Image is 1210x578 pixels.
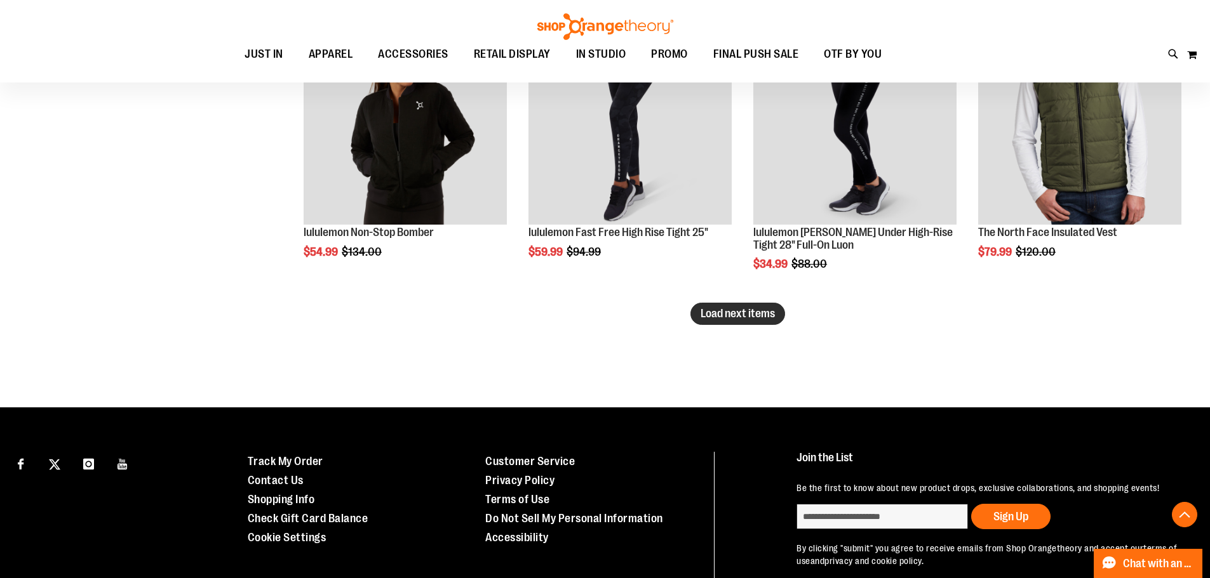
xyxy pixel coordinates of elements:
span: $88.00 [791,258,829,270]
span: Chat with an Expert [1123,558,1195,570]
a: lululemon Fast Free High Rise Tight 25" [528,226,708,239]
button: Back To Top [1172,502,1197,527]
img: Product image for The North Face Insulated Vest [978,22,1181,225]
a: Terms of Use [485,493,549,506]
img: Twitter [49,459,60,470]
span: $59.99 [528,246,565,258]
img: Product image for lululemon Non-Stop Bomber [304,22,507,225]
span: PROMO [651,40,688,69]
a: Product image for The North Face Insulated VestSALE [978,22,1181,227]
a: Customer Service [485,455,575,468]
a: Product image for lululemon Fast Free High Rise Tight 25"SALE [528,22,732,227]
span: $54.99 [304,246,340,258]
span: $79.99 [978,246,1014,258]
a: Product image for lululemon Non-Stop Bomber [304,22,507,227]
input: enter email [797,504,968,529]
a: Contact Us [248,474,304,487]
span: APPAREL [309,40,353,69]
a: Track My Order [248,455,323,468]
span: JUST IN [245,40,283,69]
a: Cookie Settings [248,531,326,544]
a: Visit our X page [44,452,66,474]
a: Check Gift Card Balance [248,512,368,525]
span: IN STUDIO [576,40,626,69]
span: Load next items [701,307,775,320]
button: Chat with an Expert [1094,549,1203,578]
p: Be the first to know about new product drops, exclusive collaborations, and shopping events! [797,482,1181,494]
a: Visit our Facebook page [10,452,32,474]
button: Load next items [690,303,785,325]
span: FINAL PUSH SALE [713,40,799,69]
div: product [297,15,513,291]
a: Shopping Info [248,493,315,506]
span: $120.00 [1016,246,1058,258]
a: Do Not Sell My Personal Information [485,512,663,525]
span: Sign Up [993,510,1028,523]
p: By clicking "submit" you agree to receive emails from Shop Orangetheory and accept our and [797,542,1181,567]
div: product [972,15,1188,291]
button: Sign Up [971,504,1051,529]
span: $94.99 [567,246,603,258]
span: ACCESSORIES [378,40,448,69]
span: OTF BY YOU [824,40,882,69]
img: Shop Orangetheory [535,13,675,40]
a: Visit our Youtube page [112,452,134,474]
img: Product image for lululemon Wunder Under High-Rise Tight 28" Full-On Luon [753,22,957,225]
a: lululemon [PERSON_NAME] Under High-Rise Tight 28" Full-On Luon [753,226,953,251]
a: Accessibility [485,531,549,544]
h4: Join the List [797,452,1181,475]
a: Product image for lululemon Wunder Under High-Rise Tight 28" Full-On Luon [753,22,957,227]
span: $134.00 [342,246,384,258]
a: lululemon Non-Stop Bomber [304,226,434,239]
a: Privacy Policy [485,474,555,487]
div: product [522,15,738,291]
a: Visit our Instagram page [77,452,100,474]
a: privacy and cookie policy. [824,556,924,566]
span: RETAIL DISPLAY [474,40,551,69]
a: The North Face Insulated Vest [978,226,1117,239]
span: $34.99 [753,258,790,270]
img: Product image for lululemon Fast Free High Rise Tight 25" [528,22,732,225]
div: product [747,15,963,303]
